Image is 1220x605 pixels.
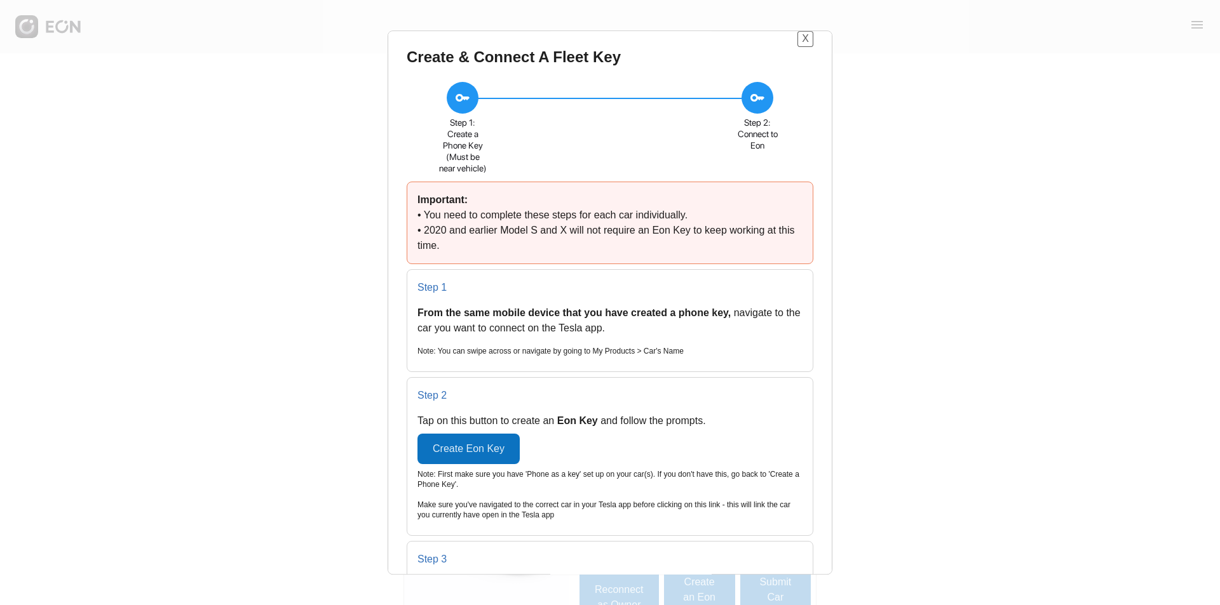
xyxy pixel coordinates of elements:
[417,552,803,567] p: Step 3
[417,307,801,333] span: navigate to the car you want to connect on the Tesla app.
[733,117,782,152] div: Step 2: Connect to Eon
[417,208,803,223] span: • You need to complete these steps for each car individually.
[417,500,803,520] p: Make sure you've navigated to the correct car in your Tesla app before clicking on this link - th...
[417,388,803,403] p: Step 2
[557,415,600,426] span: Eon Key
[417,415,557,426] span: Tap on this button to create an
[797,31,813,47] button: X
[438,117,487,175] div: Step 1: Create a Phone Key (Must be near vehicle)
[417,280,803,295] p: Step 1
[750,90,765,105] span: key
[455,90,470,105] span: key
[417,434,520,464] button: Create Eon Key
[407,47,621,67] h2: Create & Connect A Fleet Key
[417,469,803,489] p: Note: First make sure you have 'Phone as a key' set up on your car(s). If you don't have this, go...
[600,415,705,426] span: and follow the prompts.
[417,223,803,253] span: • 2020 and earlier Model S and X will not require an Eon Key to keep working at this time.
[417,307,734,318] span: From the same mobile device that you have created a phone key,
[417,346,803,356] p: Note: You can swipe across or navigate by going to My Products > Car's Name
[417,194,468,205] span: Important:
